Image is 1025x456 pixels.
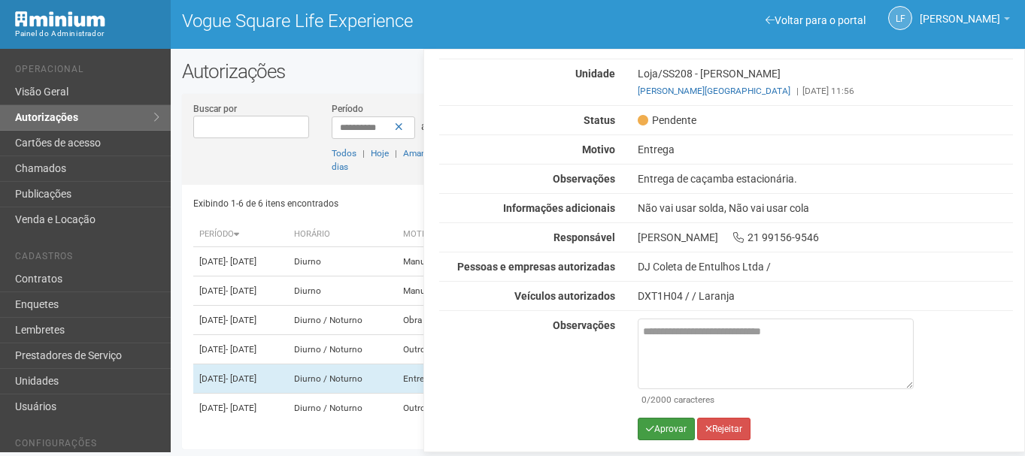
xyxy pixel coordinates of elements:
[397,335,481,364] td: Outros
[638,84,1013,98] div: [DATE] 11:56
[626,172,1024,186] div: Entrega de caçamba estacionária.
[582,143,615,156] strong: Motivo
[553,231,615,243] strong: Responsável
[193,335,287,364] td: [DATE]
[641,393,910,406] div: /2000 caracteres
[638,418,695,440] button: Aprovar
[193,222,287,247] th: Período
[288,306,398,335] td: Diurno / Noturno
[288,222,398,247] th: Horário
[15,27,159,41] div: Painel do Administrador
[193,192,593,215] div: Exibindo 1-6 de 6 itens encontrados
[796,86,799,96] span: |
[641,394,647,405] span: 0
[626,201,1024,215] div: Não vai usar solda, Não vai usar cola
[503,202,615,214] strong: Informações adicionais
[193,364,287,394] td: [DATE]
[226,403,256,413] span: - [DATE]
[226,315,256,325] span: - [DATE]
[457,261,615,273] strong: Pessoas e empresas autorizadas
[288,364,398,394] td: Diurno / Noturno
[288,276,398,306] td: Diurno
[182,60,1014,83] h2: Autorizações
[766,14,866,26] a: Voltar para o portal
[397,394,481,423] td: Outros
[638,86,790,96] a: [PERSON_NAME][GEOGRAPHIC_DATA]
[15,251,159,267] li: Cadastros
[226,344,256,355] span: - [DATE]
[226,285,256,296] span: - [DATE]
[15,438,159,454] li: Configurações
[397,276,481,306] td: Manutenção
[397,247,481,276] td: Manutenção
[15,11,105,27] img: Minium
[888,6,912,30] a: LF
[626,67,1024,98] div: Loja/SS208 - [PERSON_NAME]
[182,11,587,31] h1: Vogue Square Life Experience
[397,222,481,247] th: Motivo
[288,394,398,423] td: Diurno / Noturno
[638,289,1013,303] div: DXT1H04 / / Laranja
[421,120,427,132] span: a
[575,68,615,80] strong: Unidade
[288,247,398,276] td: Diurno
[626,143,1024,156] div: Entrega
[697,418,751,440] button: Rejeitar
[920,15,1010,27] a: [PERSON_NAME]
[288,335,398,364] td: Diurno / Noturno
[15,64,159,80] li: Operacional
[362,148,365,159] span: |
[193,102,237,116] label: Buscar por
[226,256,256,267] span: - [DATE]
[553,173,615,185] strong: Observações
[193,394,287,423] td: [DATE]
[514,290,615,302] strong: Veículos autorizados
[584,114,615,126] strong: Status
[226,373,256,384] span: - [DATE]
[638,113,696,127] span: Pendente
[553,319,615,331] strong: Observações
[193,276,287,306] td: [DATE]
[332,102,363,116] label: Período
[403,148,436,159] a: Amanhã
[395,148,397,159] span: |
[193,247,287,276] td: [DATE]
[626,231,1024,244] div: [PERSON_NAME] 21 99156-9546
[332,148,356,159] a: Todos
[638,260,1013,273] div: DJ Coleta de Entulhos Ltda /
[371,148,389,159] a: Hoje
[193,306,287,335] td: [DATE]
[397,364,481,394] td: Entrega
[397,306,481,335] td: Obra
